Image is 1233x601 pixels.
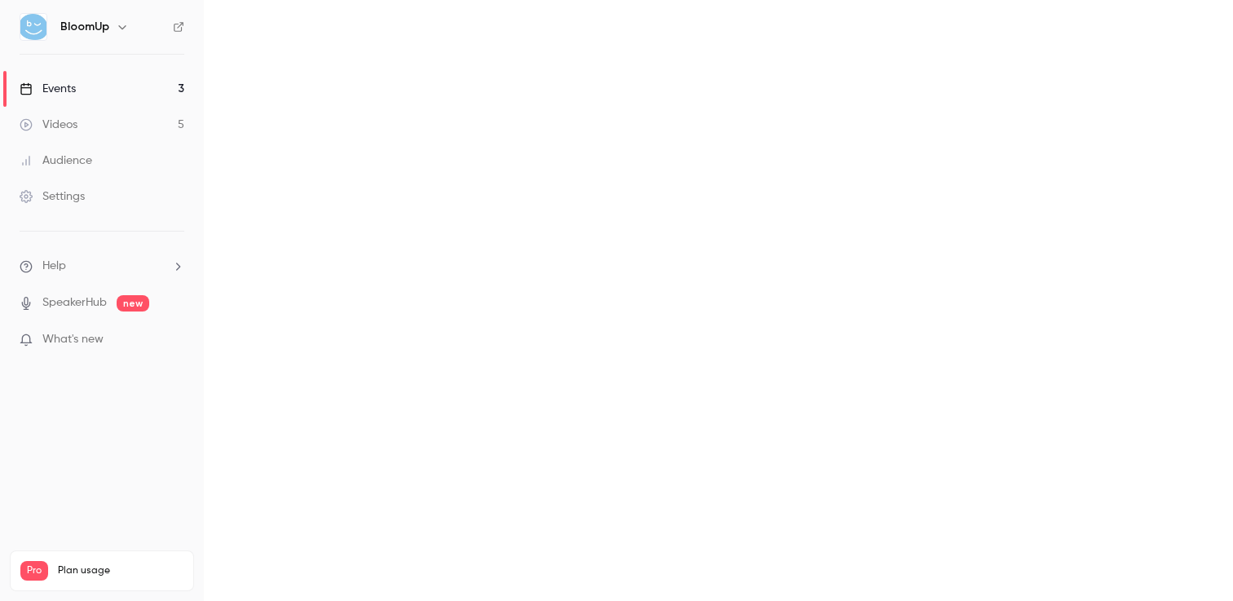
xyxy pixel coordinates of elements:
iframe: Noticeable Trigger [165,333,184,347]
li: help-dropdown-opener [20,258,184,275]
span: Plan usage [58,564,183,577]
span: new [117,295,149,312]
span: Help [42,258,66,275]
div: Videos [20,117,77,133]
img: BloomUp [20,14,46,40]
span: What's new [42,331,104,348]
span: Pro [20,561,48,581]
div: Settings [20,188,85,205]
a: SpeakerHub [42,294,107,312]
div: Audience [20,152,92,169]
div: Events [20,81,76,97]
h6: BloomUp [60,19,109,35]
